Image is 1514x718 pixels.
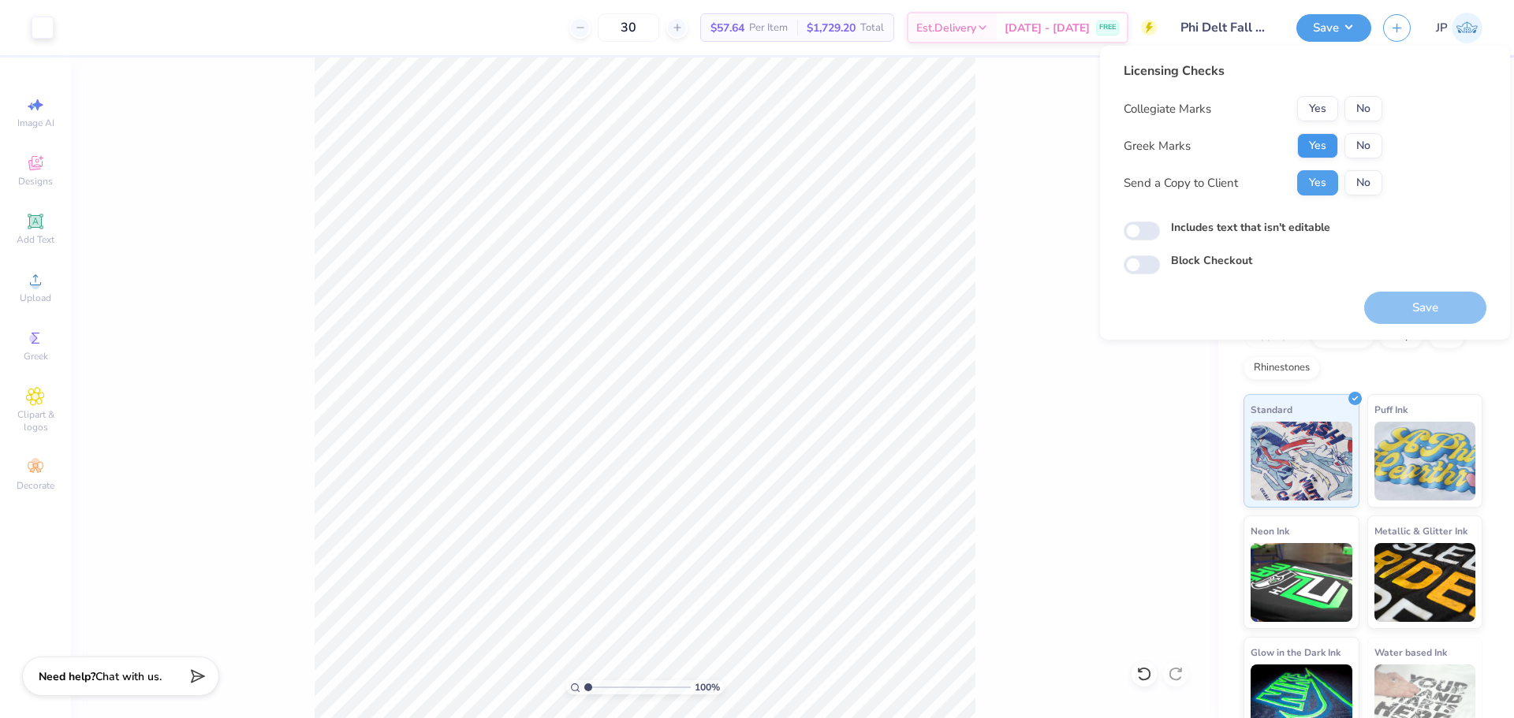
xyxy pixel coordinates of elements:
strong: Need help? [39,669,95,684]
div: Send a Copy to Client [1124,174,1238,192]
span: Greek [24,350,48,363]
span: Metallic & Glitter Ink [1374,523,1467,539]
span: Neon Ink [1251,523,1289,539]
button: No [1344,170,1382,195]
label: Block Checkout [1171,252,1252,269]
span: $1,729.20 [807,20,856,36]
span: FREE [1099,22,1116,33]
span: Est. Delivery [916,20,976,36]
span: Add Text [17,233,54,246]
span: [DATE] - [DATE] [1005,20,1090,36]
button: No [1344,133,1382,158]
div: Licensing Checks [1124,61,1382,80]
span: Decorate [17,479,54,492]
span: Per Item [749,20,788,36]
input: Untitled Design [1169,12,1285,43]
input: – – [598,13,659,42]
img: Standard [1251,422,1352,500]
span: Image AI [17,117,54,129]
span: $57.64 [710,20,744,36]
div: Rhinestones [1244,356,1320,380]
span: Puff Ink [1374,401,1408,418]
img: Puff Ink [1374,422,1476,500]
span: 100 % [695,680,720,694]
span: Chat with us. [95,669,162,684]
a: JP [1436,13,1482,43]
img: Neon Ink [1251,543,1352,622]
div: Greek Marks [1124,137,1191,155]
span: Clipart & logos [8,408,63,433]
button: No [1344,96,1382,121]
button: Yes [1297,170,1338,195]
span: Total [860,20,884,36]
button: Yes [1297,96,1338,121]
div: Collegiate Marks [1124,100,1211,118]
img: John Paul Torres [1452,13,1482,43]
span: Glow in the Dark Ink [1251,644,1341,660]
span: Designs [18,175,53,188]
span: Upload [20,292,51,304]
span: Standard [1251,401,1292,418]
span: JP [1436,19,1448,37]
label: Includes text that isn't editable [1171,219,1330,236]
button: Save [1296,14,1371,42]
img: Metallic & Glitter Ink [1374,543,1476,622]
button: Yes [1297,133,1338,158]
span: Water based Ink [1374,644,1447,660]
